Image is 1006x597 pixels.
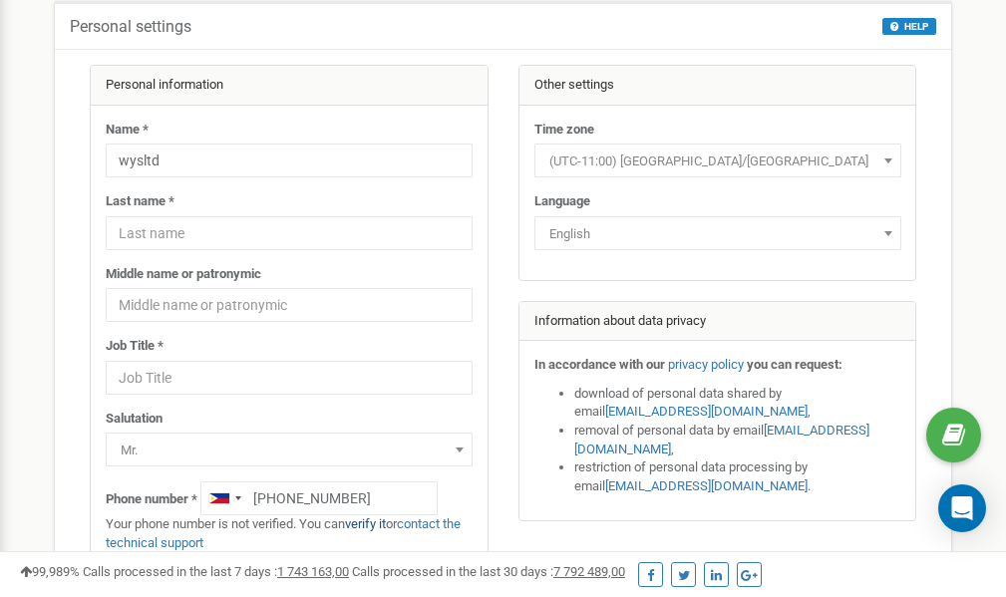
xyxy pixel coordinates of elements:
[534,144,901,177] span: (UTC-11:00) Pacific/Midway
[668,357,744,372] a: privacy policy
[106,361,473,395] input: Job Title
[574,422,901,458] li: removal of personal data by email ,
[106,192,174,211] label: Last name *
[882,18,936,35] button: HELP
[106,337,164,356] label: Job Title *
[553,564,625,579] u: 7 792 489,00
[106,410,163,429] label: Salutation
[574,385,901,422] li: download of personal data shared by email ,
[747,357,842,372] strong: you can request:
[534,216,901,250] span: English
[106,490,197,509] label: Phone number *
[534,121,594,140] label: Time zone
[106,121,149,140] label: Name *
[201,482,247,514] div: Telephone country code
[20,564,80,579] span: 99,989%
[106,515,473,552] p: Your phone number is not verified. You can or
[106,265,261,284] label: Middle name or patronymic
[70,18,191,36] h5: Personal settings
[605,404,808,419] a: [EMAIL_ADDRESS][DOMAIN_NAME]
[519,302,916,342] div: Information about data privacy
[106,144,473,177] input: Name
[352,564,625,579] span: Calls processed in the last 30 days :
[345,516,386,531] a: verify it
[605,478,808,493] a: [EMAIL_ADDRESS][DOMAIN_NAME]
[277,564,349,579] u: 1 743 163,00
[83,564,349,579] span: Calls processed in the last 7 days :
[106,433,473,466] span: Mr.
[91,66,488,106] div: Personal information
[534,192,590,211] label: Language
[106,288,473,322] input: Middle name or patronymic
[106,216,473,250] input: Last name
[200,481,438,515] input: +1-800-555-55-55
[519,66,916,106] div: Other settings
[106,516,461,550] a: contact the technical support
[938,484,986,532] div: Open Intercom Messenger
[541,220,894,248] span: English
[113,437,466,464] span: Mr.
[574,423,869,456] a: [EMAIL_ADDRESS][DOMAIN_NAME]
[541,148,894,175] span: (UTC-11:00) Pacific/Midway
[534,357,665,372] strong: In accordance with our
[574,458,901,495] li: restriction of personal data processing by email .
